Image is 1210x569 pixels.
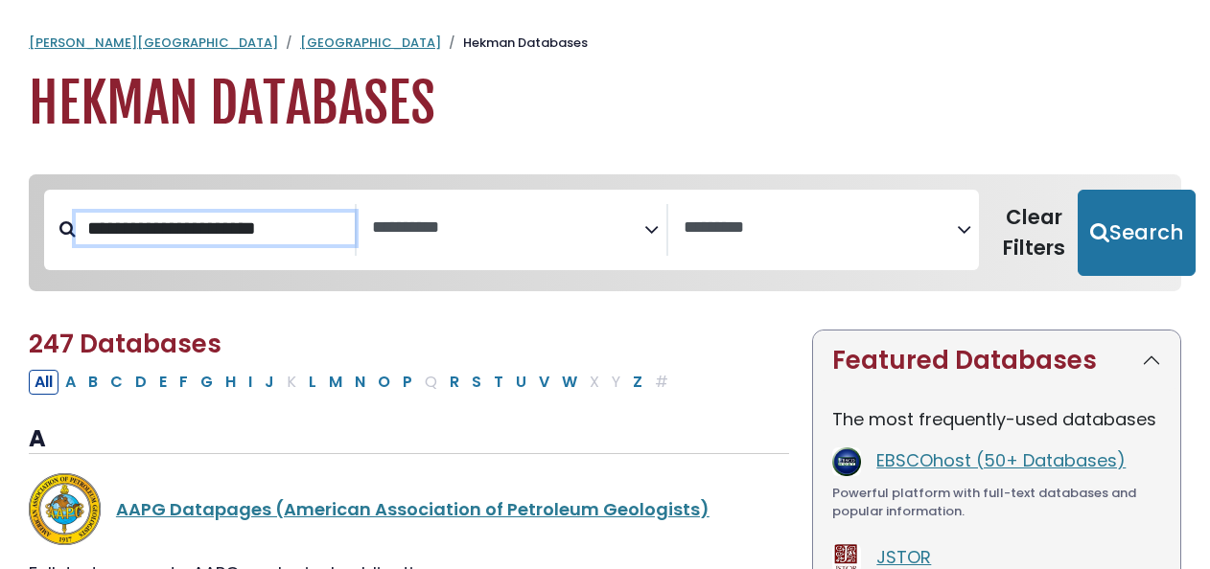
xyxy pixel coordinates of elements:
[82,370,104,395] button: Filter Results B
[488,370,509,395] button: Filter Results T
[627,370,648,395] button: Filter Results Z
[29,327,221,361] span: 247 Databases
[29,72,1181,136] h1: Hekman Databases
[59,370,81,395] button: Filter Results A
[29,369,676,393] div: Alpha-list to filter by first letter of database name
[105,370,128,395] button: Filter Results C
[832,484,1161,521] div: Powerful platform with full-text databases and popular information.
[259,370,280,395] button: Filter Results J
[556,370,583,395] button: Filter Results W
[300,34,441,52] a: [GEOGRAPHIC_DATA]
[372,218,645,239] textarea: Search
[684,218,957,239] textarea: Search
[510,370,532,395] button: Filter Results U
[323,370,348,395] button: Filter Results M
[243,370,258,395] button: Filter Results I
[153,370,173,395] button: Filter Results E
[397,370,418,395] button: Filter Results P
[116,497,710,521] a: AAPG Datapages (American Association of Petroleum Geologists)
[533,370,555,395] button: Filter Results V
[303,370,322,395] button: Filter Results L
[876,448,1126,472] a: EBSCOhost (50+ Databases)
[129,370,152,395] button: Filter Results D
[466,370,487,395] button: Filter Results S
[813,330,1180,391] button: Featured Databases
[174,370,194,395] button: Filter Results F
[76,213,355,244] input: Search database by title or keyword
[444,370,465,395] button: Filter Results R
[832,406,1161,432] p: The most frequently-used databases
[876,545,931,569] a: JSTOR
[990,190,1078,276] button: Clear Filters
[29,34,1181,53] nav: breadcrumb
[220,370,242,395] button: Filter Results H
[372,370,396,395] button: Filter Results O
[29,370,58,395] button: All
[349,370,371,395] button: Filter Results N
[29,425,789,454] h3: A
[441,34,588,53] li: Hekman Databases
[29,34,278,52] a: [PERSON_NAME][GEOGRAPHIC_DATA]
[1078,190,1196,276] button: Submit for Search Results
[195,370,219,395] button: Filter Results G
[29,174,1181,291] nav: Search filters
